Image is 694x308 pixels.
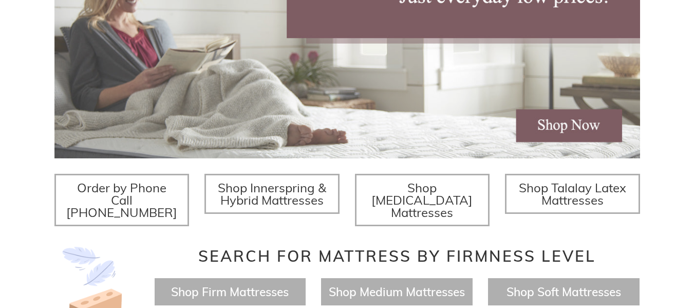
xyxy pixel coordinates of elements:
span: Shop [MEDICAL_DATA] Mattresses [371,180,473,220]
span: Order by Phone Call [PHONE_NUMBER] [66,180,177,220]
span: Shop Talalay Latex Mattresses [519,180,626,208]
a: Order by Phone Call [PHONE_NUMBER] [54,174,190,226]
a: Shop Innerspring & Hybrid Mattresses [204,174,340,214]
a: Shop Soft Mattresses [507,284,621,299]
a: Shop [MEDICAL_DATA] Mattresses [355,174,490,226]
span: Search for Mattress by Firmness Level [198,246,596,266]
a: Shop Talalay Latex Mattresses [505,174,640,214]
a: Shop Firm Mattresses [171,284,289,299]
a: Shop Medium Mattresses [329,284,465,299]
span: Shop Innerspring & Hybrid Mattresses [218,180,326,208]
